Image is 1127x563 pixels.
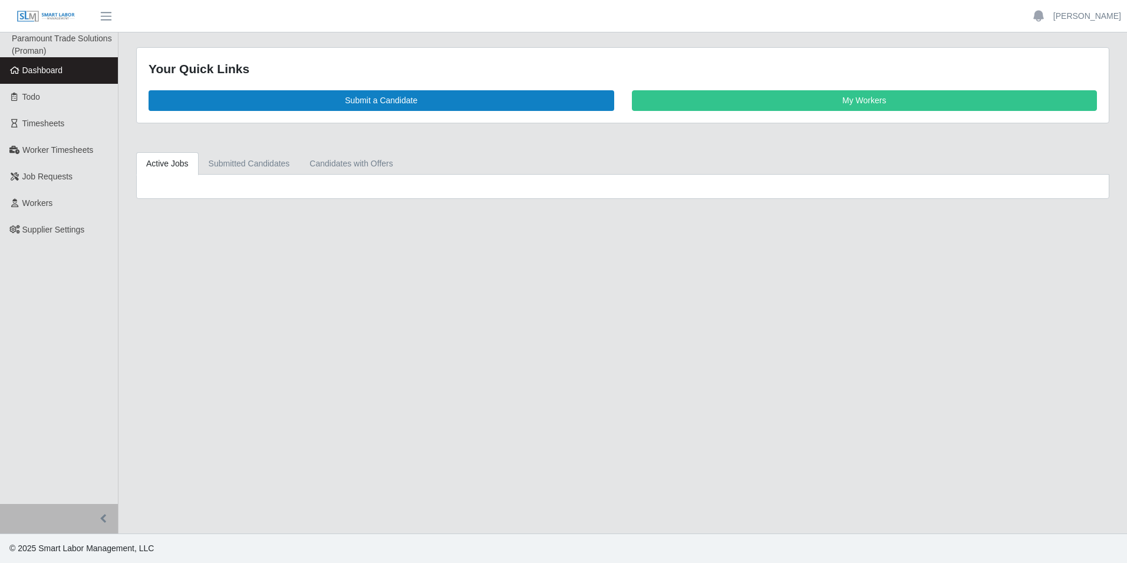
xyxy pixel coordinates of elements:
span: Worker Timesheets [22,145,93,155]
a: My Workers [632,90,1098,111]
span: Paramount Trade Solutions (Proman) [12,34,112,55]
a: Submitted Candidates [199,152,300,175]
a: Active Jobs [136,152,199,175]
span: Todo [22,92,40,102]
a: Candidates with Offers [299,152,403,175]
img: SLM Logo [17,10,75,23]
span: Supplier Settings [22,225,85,234]
a: [PERSON_NAME] [1053,10,1121,22]
span: Job Requests [22,172,73,181]
span: Dashboard [22,66,63,75]
div: Your Quick Links [149,60,1097,78]
span: © 2025 Smart Labor Management, LLC [9,544,154,553]
a: Submit a Candidate [149,90,614,111]
span: Timesheets [22,119,65,128]
span: Workers [22,198,53,208]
